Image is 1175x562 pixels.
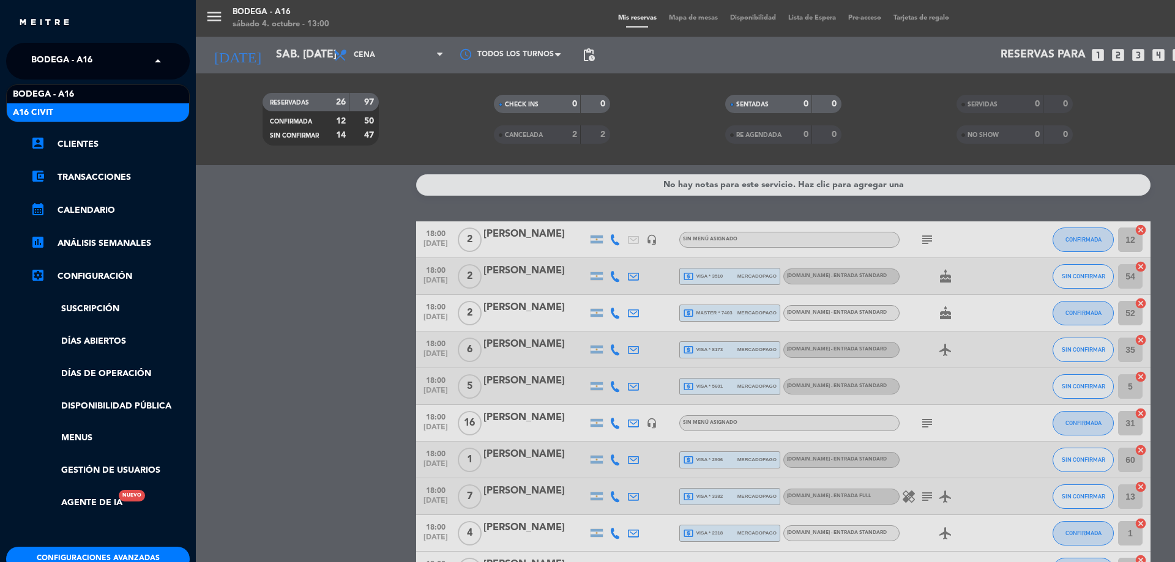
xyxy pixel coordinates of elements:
[31,236,190,251] a: assessmentANÁLISIS SEMANALES
[31,302,190,316] a: Suscripción
[31,464,190,478] a: Gestión de usuarios
[31,169,45,183] i: account_balance_wallet
[31,367,190,381] a: Días de Operación
[18,18,70,28] img: MEITRE
[31,235,45,250] i: assessment
[31,170,190,185] a: account_balance_walletTransacciones
[13,106,53,120] span: A16 Civit
[31,203,190,218] a: calendar_monthCalendario
[119,490,145,501] div: Nuevo
[31,202,45,216] i: calendar_month
[31,335,190,349] a: Días abiertos
[31,431,190,445] a: Menus
[31,268,45,283] i: settings_applications
[31,48,92,74] span: Bodega - A16
[13,87,74,102] span: Bodega - A16
[31,136,45,150] i: account_box
[31,496,122,510] a: Agente de IANuevo
[31,399,190,413] a: Disponibilidad pública
[31,269,190,284] a: Configuración
[31,137,190,152] a: account_boxClientes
